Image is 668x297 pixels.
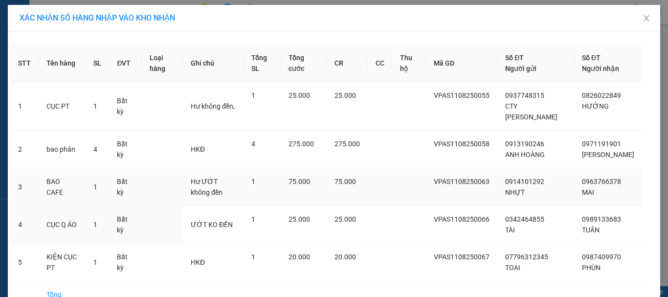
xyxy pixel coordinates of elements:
span: 1 [251,253,255,261]
span: MAI [582,188,594,196]
button: Close [633,5,660,32]
span: VPAS1108250063 [434,178,490,185]
td: BAO CAFE [39,168,86,206]
td: Bất kỳ [109,131,142,168]
span: 0989133683 [582,215,621,223]
span: 75.000 [289,178,310,185]
td: bao phân [39,131,86,168]
span: 1 [93,258,97,266]
span: Số ĐT [582,54,601,62]
span: Người gửi [505,65,536,72]
span: Người nhận [582,65,619,72]
td: KIỆN CỤC PT [39,244,86,281]
td: Bất kỳ [109,244,142,281]
span: 1 [251,178,255,185]
span: 0987409970 [582,253,621,261]
span: 275.000 [289,140,314,148]
span: TUÂN [582,226,600,234]
th: Thu hộ [392,45,426,82]
td: 2 [10,131,39,168]
td: 3 [10,168,39,206]
span: 1 [93,102,97,110]
span: 1 [251,215,255,223]
th: Tổng cước [281,45,326,82]
td: CỤC Q ÁO [39,206,86,244]
span: 25.000 [289,215,310,223]
span: XÁC NHẬN SỐ HÀNG NHẬP VÀO KHO NHẬN [20,13,175,23]
span: 20.000 [334,253,356,261]
span: 25.000 [289,91,310,99]
span: 1 [251,91,255,99]
th: CR [327,45,368,82]
span: ƯỚT KO ĐỀN [191,221,233,228]
span: VPAS1108250066 [434,215,490,223]
th: STT [10,45,39,82]
span: HƯỜNG [582,102,609,110]
span: HKĐ [191,258,205,266]
span: [PERSON_NAME] [582,151,634,159]
span: Số ĐT [505,54,524,62]
span: 0971191901 [582,140,621,148]
span: 25.000 [334,215,356,223]
span: 0342464855 [505,215,544,223]
span: 0913190246 [505,140,544,148]
span: Hư không đền, [191,102,235,110]
span: NHỰT [505,188,525,196]
span: 25.000 [334,91,356,99]
span: 07796312345 [505,253,548,261]
td: Bất kỳ [109,82,142,131]
span: 20.000 [289,253,310,261]
span: PHÙN [582,264,601,272]
td: Bất kỳ [109,168,142,206]
td: CỤC PT [39,82,86,131]
span: 0826022849 [582,91,621,99]
span: TÀI [505,226,515,234]
span: 4 [251,140,255,148]
span: 1 [93,221,97,228]
span: VPAS1108250058 [434,140,490,148]
td: 4 [10,206,39,244]
span: 4 [93,145,97,153]
td: 1 [10,82,39,131]
span: 0963766378 [582,178,621,185]
span: 1 [93,183,97,191]
span: close [643,14,650,22]
th: Loại hàng [142,45,183,82]
th: CC [368,45,392,82]
th: Ghi chú [183,45,244,82]
th: SL [86,45,109,82]
th: Tên hàng [39,45,86,82]
span: 275.000 [334,140,360,148]
span: 75.000 [334,178,356,185]
span: VPAS1108250055 [434,91,490,99]
th: Mã GD [426,45,497,82]
td: Bất kỳ [109,206,142,244]
span: CTY [PERSON_NAME] [505,102,557,121]
td: 5 [10,244,39,281]
span: 0937748315 [505,91,544,99]
span: ANH HOÀNG [505,151,545,159]
span: Hư ƯỚT không đền [191,178,223,196]
span: TOẠI [505,264,520,272]
span: HKĐ [191,145,205,153]
th: ĐVT [109,45,142,82]
span: VPAS1108250067 [434,253,490,261]
span: 0914101292 [505,178,544,185]
th: Tổng SL [244,45,281,82]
